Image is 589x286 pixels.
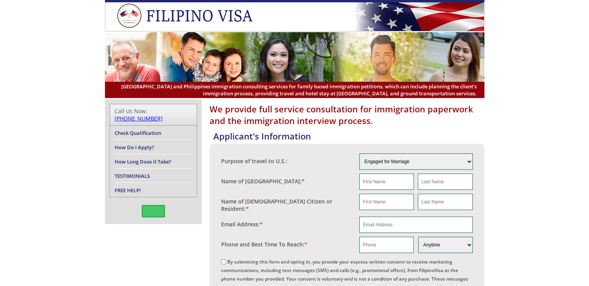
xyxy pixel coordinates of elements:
[359,174,414,190] input: First Name
[115,144,154,151] a: How Do I Apply?
[221,198,352,212] label: Name of [DEMOGRAPHIC_DATA] Citizen or Resident:
[359,237,414,253] input: Phone
[418,174,472,190] input: Last Name
[221,157,287,165] label: Purpose of travel to U.S.:
[221,177,305,185] label: Name of [GEOGRAPHIC_DATA]:
[115,187,141,194] a: FREE HELP!
[115,129,161,136] a: Check Qualification
[221,259,226,264] input: By submitting this form and opting in, you provide your express written consent to receive market...
[115,158,171,165] a: How Long Does it Take?
[115,115,163,122] a: [PHONE_NUMBER]
[418,237,472,253] select: Phone and Best Reach Time are required.
[213,130,484,142] h4: Applicant's Information
[115,172,150,179] a: TESTIMONIALS
[359,194,414,210] input: First Name
[221,221,263,228] label: Email Address:
[113,83,477,97] span: [GEOGRAPHIC_DATA] and Philippines immigration consulting services for family based immigration pe...
[221,241,307,248] label: Phone and Best Time To Reach:
[359,217,473,233] input: Email Address
[418,194,472,210] input: Last Name
[115,107,192,122] div: Call Us Now:
[209,103,484,126] h1: We provide full service consultation for immigration paperwork and the immigration interview proc...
